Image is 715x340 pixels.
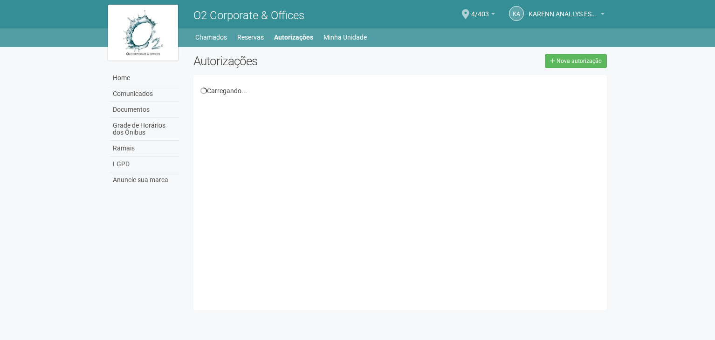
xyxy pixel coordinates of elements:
[110,141,179,156] a: Ramais
[193,54,393,68] h2: Autorizações
[193,9,304,22] span: O2 Corporate & Offices
[110,118,179,141] a: Grade de Horários dos Ônibus
[509,6,524,21] a: KA
[323,31,367,44] a: Minha Unidade
[110,70,179,86] a: Home
[557,58,602,64] span: Nova autorização
[529,12,605,19] a: KARENN ANALLYS ESTELLA
[110,156,179,172] a: LGPD
[200,87,600,95] div: Carregando...
[471,12,495,19] a: 4/403
[110,102,179,118] a: Documentos
[110,86,179,102] a: Comunicados
[195,31,227,44] a: Chamados
[237,31,264,44] a: Reservas
[108,5,178,61] img: logo.jpg
[110,172,179,188] a: Anuncie sua marca
[545,54,607,68] a: Nova autorização
[471,1,489,18] span: 4/403
[274,31,313,44] a: Autorizações
[529,1,598,18] span: KARENN ANALLYS ESTELLA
